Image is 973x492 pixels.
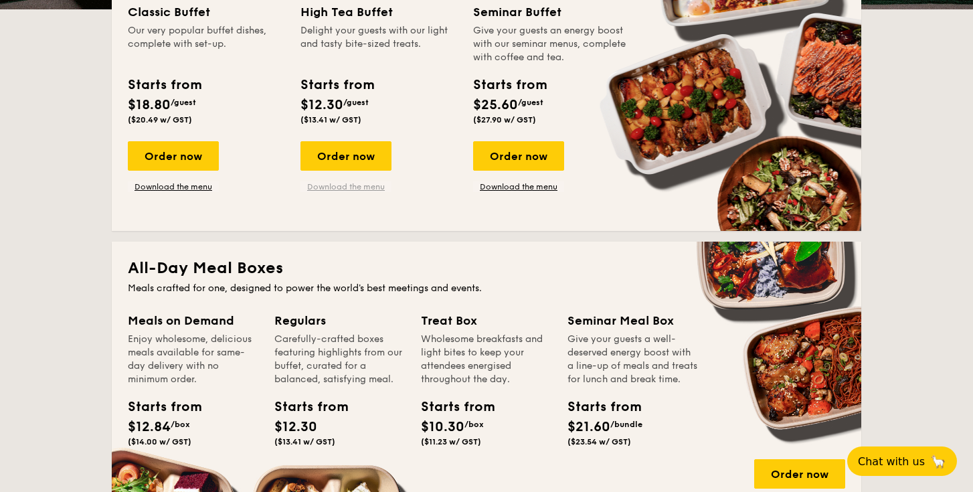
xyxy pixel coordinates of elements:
[473,97,518,113] span: $25.60
[343,98,369,107] span: /guest
[274,397,335,417] div: Starts from
[171,420,190,429] span: /box
[128,97,171,113] span: $18.80
[171,98,196,107] span: /guest
[274,419,317,435] span: $12.30
[473,141,564,171] div: Order now
[567,397,628,417] div: Starts from
[421,311,551,330] div: Treat Box
[128,181,219,192] a: Download the menu
[473,75,546,95] div: Starts from
[128,282,845,295] div: Meals crafted for one, designed to power the world's best meetings and events.
[421,397,481,417] div: Starts from
[421,437,481,446] span: ($11.23 w/ GST)
[473,3,630,21] div: Seminar Buffet
[128,141,219,171] div: Order now
[128,311,258,330] div: Meals on Demand
[300,141,391,171] div: Order now
[300,24,457,64] div: Delight your guests with our light and tasty bite-sized treats.
[300,97,343,113] span: $12.30
[300,181,391,192] a: Download the menu
[754,459,845,489] div: Order now
[300,75,373,95] div: Starts from
[858,455,925,468] span: Chat with us
[128,419,171,435] span: $12.84
[128,3,284,21] div: Classic Buffet
[128,258,845,279] h2: All-Day Meal Boxes
[300,115,361,125] span: ($13.41 w/ GST)
[128,75,201,95] div: Starts from
[473,181,564,192] a: Download the menu
[567,437,631,446] span: ($23.54 w/ GST)
[128,333,258,386] div: Enjoy wholesome, delicious meals available for same-day delivery with no minimum order.
[464,420,484,429] span: /box
[274,311,405,330] div: Regulars
[473,24,630,64] div: Give your guests an energy boost with our seminar menus, complete with coffee and tea.
[274,333,405,386] div: Carefully-crafted boxes featuring highlights from our buffet, curated for a balanced, satisfying ...
[610,420,642,429] span: /bundle
[518,98,543,107] span: /guest
[567,333,698,386] div: Give your guests a well-deserved energy boost with a line-up of meals and treats for lunch and br...
[128,115,192,125] span: ($20.49 w/ GST)
[300,3,457,21] div: High Tea Buffet
[421,419,464,435] span: $10.30
[128,437,191,446] span: ($14.00 w/ GST)
[847,446,957,476] button: Chat with us🦙
[930,454,946,469] span: 🦙
[567,419,610,435] span: $21.60
[421,333,551,386] div: Wholesome breakfasts and light bites to keep your attendees energised throughout the day.
[473,115,536,125] span: ($27.90 w/ GST)
[128,24,284,64] div: Our very popular buffet dishes, complete with set-up.
[128,397,188,417] div: Starts from
[567,311,698,330] div: Seminar Meal Box
[274,437,335,446] span: ($13.41 w/ GST)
